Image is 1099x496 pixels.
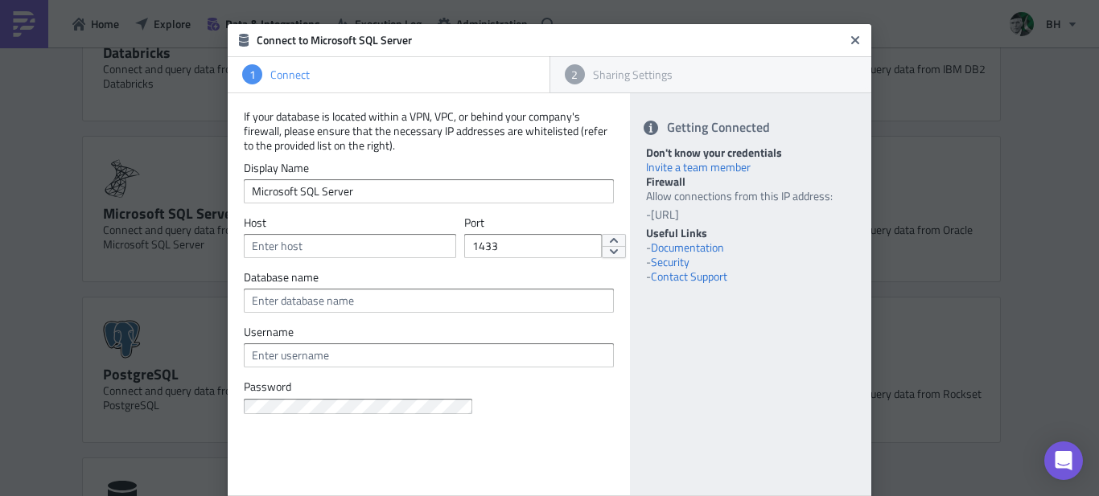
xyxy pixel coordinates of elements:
label: Host [244,215,456,230]
div: Invite a team member [646,160,855,174]
a: Documentation [651,239,724,256]
a: Contact Support [651,268,727,285]
input: Enter a display name [244,179,614,203]
div: 2 [565,64,585,84]
div: 1 [242,64,262,84]
input: Enter host [244,234,456,258]
button: Close [843,28,867,52]
div: Firewall [646,174,855,189]
div: Sharing Settings [585,68,858,82]
div: Getting Connected [630,109,871,146]
p: If your database is located within a VPN, VPC, or behind your company's firewall, please ensure t... [244,109,614,153]
div: Useful Links [646,226,855,240]
button: increment [602,234,626,247]
label: Display Name [244,161,614,175]
div: Don't know your credentials [646,146,855,160]
li: [URL] [650,207,855,222]
label: Database name [244,270,614,285]
input: Enter database name [244,289,614,313]
label: Password [244,379,614,394]
input: Enter username [244,343,614,367]
div: Connect [262,68,535,82]
div: Open Intercom Messenger [1044,441,1083,480]
label: Username [244,325,614,339]
div: Allow connections from this IP address: [646,189,855,222]
button: decrement [602,246,626,259]
input: Enter port [464,234,602,258]
h6: Connect to Microsoft SQL Server [257,33,844,47]
a: Security [651,253,689,270]
label: Port [464,215,582,230]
